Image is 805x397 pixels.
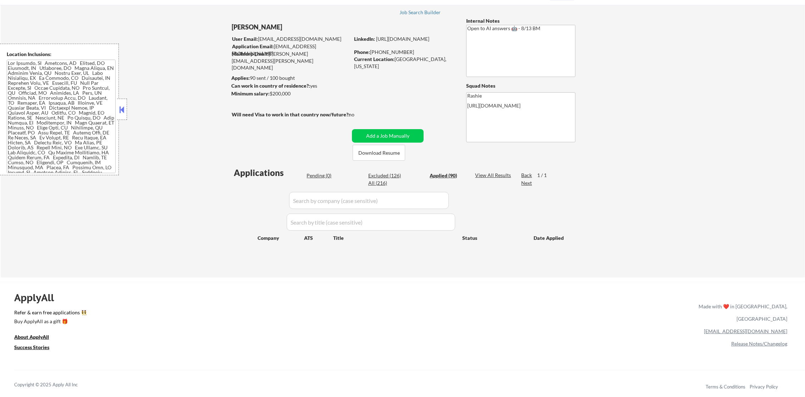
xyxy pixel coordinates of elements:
div: Back [521,172,533,179]
strong: Can work in country of residence?: [231,83,310,89]
div: [EMAIL_ADDRESS][DOMAIN_NAME] [232,35,349,43]
div: 1 / 1 [537,172,553,179]
input: Search by title (case sensitive) [287,214,455,231]
strong: Phone: [354,49,370,55]
strong: Current Location: [354,56,395,62]
a: Refer & earn free applications 👯‍♀️ [14,310,550,318]
strong: Application Email: [232,43,274,49]
strong: Minimum salary: [231,90,270,97]
div: [GEOGRAPHIC_DATA], [US_STATE] [354,56,454,70]
strong: Mailslurp Email: [232,51,269,57]
strong: User Email: [232,36,258,42]
div: Pending (0) [307,172,342,179]
a: Buy ApplyAll as a gift 🎁 [14,318,85,326]
div: [PERSON_NAME] [232,23,377,32]
a: Success Stories [14,343,59,352]
button: Download Resume [353,145,405,161]
div: $200,000 [231,90,349,97]
div: [EMAIL_ADDRESS][DOMAIN_NAME] [232,43,349,57]
div: Buy ApplyAll as a gift 🎁 [14,319,85,324]
div: ATS [304,235,333,242]
a: Privacy Policy [750,384,778,390]
div: 90 sent / 100 bought [231,75,349,82]
div: Status [462,231,523,244]
div: Applied (90) [430,172,465,179]
div: Internal Notes [466,17,575,24]
strong: Applies: [231,75,250,81]
div: Location Inclusions: [7,51,116,58]
div: [PHONE_NUMBER] [354,49,454,56]
input: Search by company (case sensitive) [289,192,449,209]
u: About ApplyAll [14,334,49,340]
strong: LinkedIn: [354,36,375,42]
div: no [349,111,369,118]
div: Squad Notes [466,82,575,89]
div: Made with ❤️ in [GEOGRAPHIC_DATA], [GEOGRAPHIC_DATA] [696,300,787,325]
div: Title [333,235,456,242]
div: yes [231,82,347,89]
strong: Will need Visa to work in that country now/future?: [232,111,350,117]
div: Excluded (126) [368,172,404,179]
a: Job Search Builder [399,10,441,17]
div: Job Search Builder [399,10,441,15]
div: View All Results [475,172,513,179]
a: About ApplyAll [14,333,59,342]
div: [PERSON_NAME][EMAIL_ADDRESS][PERSON_NAME][DOMAIN_NAME] [232,50,349,71]
a: Release Notes/Changelog [731,341,787,347]
div: Applications [234,169,304,177]
div: Company [258,235,304,242]
div: Date Applied [534,235,565,242]
a: Terms & Conditions [706,384,745,390]
div: Copyright © 2025 Apply All Inc [14,381,96,388]
u: Success Stories [14,344,49,350]
button: Add a Job Manually [352,129,424,143]
div: ApplyAll [14,292,62,304]
a: [EMAIL_ADDRESS][DOMAIN_NAME] [704,328,787,334]
div: Next [521,180,533,187]
a: [URL][DOMAIN_NAME] [376,36,429,42]
div: All (216) [368,180,404,187]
